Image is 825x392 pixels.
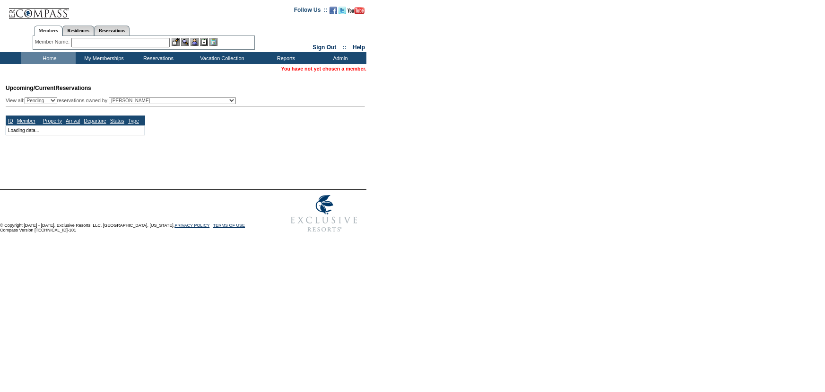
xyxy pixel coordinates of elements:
a: Help [353,44,365,51]
a: ID [8,118,13,124]
td: Reservations [130,52,184,64]
a: Type [128,118,139,124]
a: Become our fan on Facebook [330,9,337,15]
img: Impersonate [191,38,199,46]
a: Members [34,26,63,36]
td: Follow Us :: [294,6,328,17]
a: Residences [62,26,94,36]
img: b_edit.gif [172,38,180,46]
img: View [181,38,189,46]
a: Follow us on Twitter [339,9,346,15]
a: Reservations [94,26,130,36]
div: Member Name: [35,38,71,46]
a: Arrival [66,118,80,124]
td: Admin [312,52,366,64]
td: Vacation Collection [184,52,258,64]
td: Reports [258,52,312,64]
img: Become our fan on Facebook [330,7,337,14]
td: Home [21,52,76,64]
span: Upcoming/Current [6,85,55,91]
span: :: [343,44,347,51]
a: Member [17,118,35,124]
a: Sign Out [313,44,336,51]
span: Reservations [6,85,91,91]
span: You have not yet chosen a member. [281,66,366,71]
a: PRIVACY POLICY [174,223,209,228]
a: Property [43,118,62,124]
img: Exclusive Resorts [282,190,366,237]
a: Status [110,118,124,124]
img: Reservations [200,38,208,46]
a: Subscribe to our YouTube Channel [347,9,365,15]
a: Departure [84,118,106,124]
a: TERMS OF USE [213,223,245,228]
div: View all: reservations owned by: [6,97,240,104]
img: b_calculator.gif [209,38,217,46]
img: Subscribe to our YouTube Channel [347,7,365,14]
img: Follow us on Twitter [339,7,346,14]
td: Loading data... [6,125,145,135]
td: My Memberships [76,52,130,64]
